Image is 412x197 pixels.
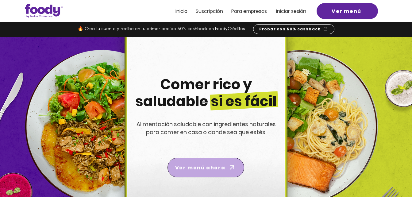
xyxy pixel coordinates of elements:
[231,8,237,15] span: Pa
[78,27,245,31] span: 🔥 Crea tu cuenta y recibe en tu primer pedido 50% cashback en FoodyCréditos
[259,26,321,32] span: Probar con 50% cashback
[25,4,63,18] img: Logo_Foody V2.0.0 (3).png
[175,164,225,172] span: Ver menú ahora
[167,158,244,177] a: Ver menú ahora
[175,8,187,15] span: Inicio
[196,9,223,14] a: Suscripción
[376,161,406,191] iframe: Messagebird Livechat Widget
[196,8,223,15] span: Suscripción
[175,9,187,14] a: Inicio
[317,3,378,19] a: Ver menú
[231,9,267,14] a: Para empresas
[135,75,277,111] span: Comer rico y saludable si es fácil
[253,24,334,34] a: Probar con 50% cashback
[137,120,276,136] span: Alimentación saludable con ingredientes naturales para comer en casa o donde sea que estés.
[276,9,306,14] a: Iniciar sesión
[276,8,306,15] span: Iniciar sesión
[332,7,361,15] span: Ver menú
[237,8,267,15] span: ra empresas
